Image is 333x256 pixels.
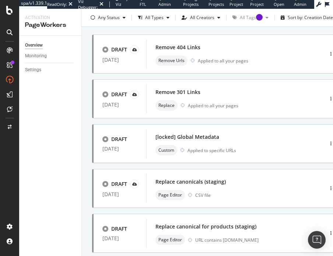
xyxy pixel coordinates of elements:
[135,12,172,24] button: All Types
[240,15,263,20] div: All Tags
[102,235,137,241] div: [DATE]
[111,46,127,53] div: DRAFT
[155,44,200,51] div: Remove 404 Links
[102,191,137,197] div: [DATE]
[158,58,185,63] span: Remove Urls
[179,12,223,24] button: All Creators
[155,133,219,141] div: [locked] Global Metadata
[155,100,178,111] div: neutral label
[25,66,41,74] div: Settings
[208,1,224,13] span: Projects List
[155,145,177,155] div: neutral label
[274,1,285,13] span: Open in dev
[102,146,137,152] div: [DATE]
[250,1,265,13] span: Project Settings
[158,1,177,13] span: Admin Crawl List
[198,58,248,64] div: Applied to all your pages
[188,102,238,109] div: Applied to all your pages
[155,235,185,245] div: neutral label
[187,147,236,154] div: Applied to specific URLs
[195,192,211,198] div: CSV file
[111,91,127,98] div: DRAFT
[229,12,271,24] button: All TagsTooltip anchor
[288,15,333,20] div: Sort by: Creation Date
[256,14,263,21] div: Tooltip anchor
[98,15,120,20] div: Any Status
[158,148,174,152] span: Custom
[111,136,127,143] div: DRAFT
[88,12,129,24] button: Any Status
[145,15,164,20] div: All Types
[25,15,76,21] div: Activation
[294,1,306,13] span: Admin Page
[25,52,76,60] a: Monitoring
[155,89,200,96] div: Remove 301 Links
[111,180,127,188] div: DRAFT
[25,42,76,49] a: Overview
[155,178,226,185] div: Replace canonicals (staging)
[25,21,76,29] div: PageWorkers
[155,190,185,200] div: neutral label
[158,103,175,108] span: Replace
[25,66,76,74] a: Settings
[111,225,127,232] div: DRAFT
[102,57,137,63] div: [DATE]
[47,1,67,7] div: ReadOnly:
[102,102,137,108] div: [DATE]
[25,42,43,49] div: Overview
[229,1,243,13] span: Project Page
[25,52,47,60] div: Monitoring
[195,237,292,243] div: URL contains [DOMAIN_NAME]
[158,238,182,242] span: Page Editor
[155,55,187,66] div: neutral label
[158,193,182,197] span: Page Editor
[190,15,214,20] div: All Creators
[308,231,326,249] div: Open Intercom Messenger
[155,223,256,230] div: Replace canonical for products (staging)
[140,1,152,13] span: FTL admin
